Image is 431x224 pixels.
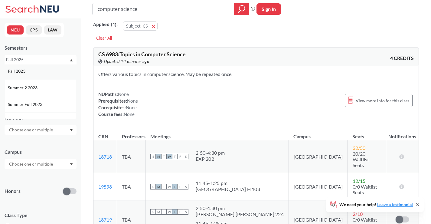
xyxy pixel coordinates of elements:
[44,25,61,35] button: LAW
[353,151,369,168] span: 20/20 Waitlist Seats
[8,68,27,74] span: Fall 2023
[183,209,188,215] span: S
[5,44,77,51] div: Semesters
[150,154,156,159] span: S
[178,184,183,189] span: F
[117,127,145,140] th: Professors
[117,140,145,173] td: TBA
[118,91,129,97] span: None
[98,184,112,189] a: 19598
[6,56,69,63] div: Fall 2025
[98,71,414,77] section: Offers various topics in computer science. May be repeated once.
[353,211,363,217] span: 2 / 10
[98,91,138,117] div: NUPaths: Prerequisites: Corequisites: Course fees:
[104,58,149,65] span: Updated 14 minutes ago
[339,203,413,207] span: We need your help!
[70,129,73,131] svg: Dropdown arrow
[5,212,77,219] span: Class Type
[196,211,284,217] div: [PERSON_NAME] [PERSON_NAME] 224
[97,4,230,14] input: Class, professor, course number, "phrase"
[256,3,281,15] button: Sign In
[126,23,148,29] span: Subject: CS
[5,55,77,64] div: Fall 2025Dropdown arrowFall 2024Summer 2 2024Summer Full 2024Summer 1 2024Spring 2024Fall 2023Sum...
[150,209,156,215] span: S
[8,84,39,91] span: Summer 2 2023
[98,217,112,222] a: 18719
[5,149,77,155] div: Campus
[348,127,386,140] th: Seats
[124,111,135,117] span: None
[196,205,284,211] div: 2:50 - 4:30 pm
[167,154,172,159] span: W
[161,209,167,215] span: T
[353,184,377,195] span: 0/0 Waitlist Seats
[196,180,260,186] div: 11:45 - 1:25 pm
[167,184,172,189] span: W
[145,127,289,140] th: Meetings
[353,145,365,151] span: 32 / 50
[172,154,178,159] span: T
[161,184,167,189] span: T
[123,21,158,31] button: Subject: CS
[289,173,348,200] td: [GEOGRAPHIC_DATA]
[377,202,413,207] a: Leave a testimonial
[5,125,77,135] div: Dropdown arrow
[93,34,115,43] div: Clear All
[172,184,178,189] span: T
[98,133,108,140] div: CRN
[8,118,39,124] span: Summer 1 2023
[390,55,414,61] span: 4 CREDITS
[234,3,249,15] div: magnifying glass
[98,154,112,160] a: 18718
[353,178,365,184] span: 12 / 15
[386,127,418,140] th: Notifications
[5,159,77,169] div: Dropdown arrow
[127,98,138,104] span: None
[161,154,167,159] span: T
[289,140,348,173] td: [GEOGRAPHIC_DATA]
[172,209,178,215] span: T
[26,25,42,35] button: CPS
[150,184,156,189] span: S
[8,101,44,108] span: Summer Full 2023
[6,160,57,168] input: Choose one or multiple
[178,154,183,159] span: F
[196,150,225,156] div: 2:50 - 4:30 pm
[196,186,260,192] div: [GEOGRAPHIC_DATA] H 108
[183,154,188,159] span: S
[167,209,172,215] span: W
[5,188,21,195] p: Honors
[156,154,161,159] span: M
[126,105,137,110] span: None
[7,25,24,35] button: NEU
[70,163,73,166] svg: Dropdown arrow
[196,156,225,162] div: EXP 202
[156,184,161,189] span: M
[289,127,348,140] th: Campus
[6,126,57,133] input: Choose one or multiple
[238,5,245,13] svg: magnifying glass
[93,21,118,28] span: Applied ( 1 ):
[70,59,73,61] svg: Dropdown arrow
[183,184,188,189] span: S
[178,209,183,215] span: F
[98,51,186,58] span: CS 6983 : Topics in Computer Science
[356,97,409,104] span: View more info for this class
[117,173,145,200] td: TBA
[156,209,161,215] span: M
